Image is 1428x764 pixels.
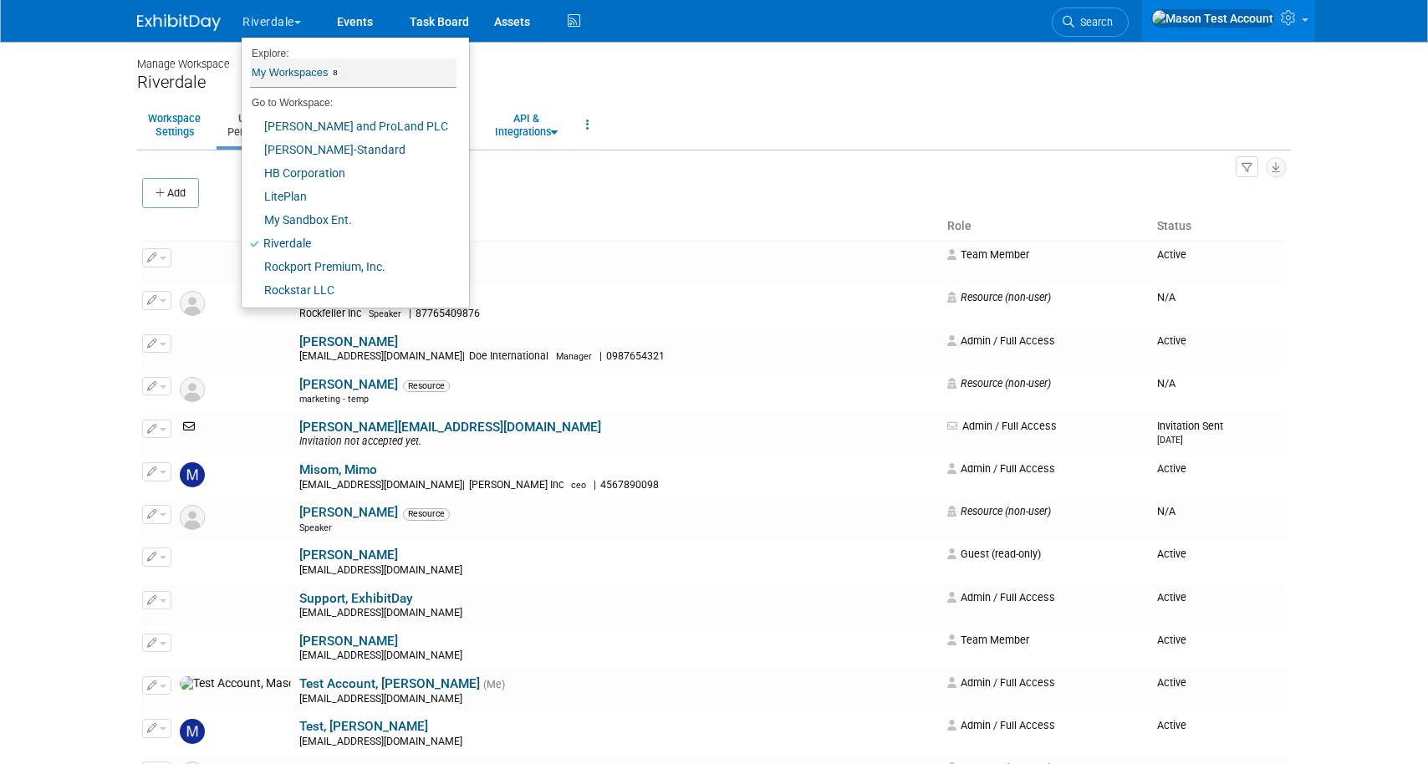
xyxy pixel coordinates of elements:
span: 0987654321 [602,350,670,362]
div: [EMAIL_ADDRESS][DOMAIN_NAME] [299,564,936,578]
a: [PERSON_NAME] [299,334,398,349]
span: Team Member [947,634,1029,646]
div: [EMAIL_ADDRESS][DOMAIN_NAME] [299,649,936,663]
div: [EMAIL_ADDRESS][DOMAIN_NAME] [299,350,936,364]
div: [EMAIL_ADDRESS][DOMAIN_NAME] [299,479,936,492]
a: LitePlan [242,185,456,208]
span: Resource [403,508,450,520]
span: Active [1157,634,1186,646]
span: marketing - temp [299,394,369,405]
span: Invitation Sent [1157,420,1223,446]
img: Misom, Mimo [180,462,205,487]
a: My Workspaces8 [250,59,456,87]
a: Test Account, [PERSON_NAME] [299,676,480,691]
img: doe, John [180,334,205,359]
span: [PERSON_NAME] Inc [465,479,569,491]
img: Mason Test Account [1151,9,1274,28]
a: Search [1052,8,1129,37]
span: N/A [1157,505,1176,517]
img: ExhibitDay [137,14,221,31]
img: Smith, Martha [180,548,205,573]
span: Active [1157,462,1186,475]
span: Admin / Full Access [947,676,1055,689]
img: Resource [180,505,205,530]
div: [EMAIL_ADDRESS][DOMAIN_NAME] [299,265,936,278]
span: Rockfeller Inc [299,308,366,319]
a: Users &Permissions [217,104,295,145]
a: [PERSON_NAME] and ProLand PLC [242,115,456,138]
a: Rockstar LLC [242,278,456,302]
div: [EMAIL_ADDRESS][DOMAIN_NAME] [299,736,936,749]
a: My Sandbox Ent. [242,208,456,232]
span: N/A [1157,377,1176,390]
a: [PERSON_NAME][EMAIL_ADDRESS][DOMAIN_NAME] [299,420,601,435]
img: Talbot, Richard [180,634,205,659]
span: ceo [571,480,586,491]
span: N/A [1157,291,1176,303]
span: Resource (non-user) [947,377,1051,390]
div: [EMAIL_ADDRESS][DOMAIN_NAME] [299,693,936,706]
img: Support, ExhibitDay [180,591,205,616]
button: Add [142,178,199,208]
span: Manager [556,351,592,362]
span: Speaker [369,308,401,319]
span: | [599,350,602,362]
a: Rockport Premium, Inc. [242,255,456,278]
span: (Me) [483,679,505,690]
span: Active [1157,548,1186,560]
a: Test, [PERSON_NAME] [299,719,428,734]
span: Doe International [465,350,553,362]
div: Invitation not accepted yet. [299,435,936,449]
span: | [594,479,596,491]
span: Speaker [299,522,332,533]
span: 4567890098 [596,479,664,491]
span: Guest (read-only) [947,548,1041,560]
a: [PERSON_NAME] [299,634,398,649]
th: Status [1150,212,1286,241]
span: Admin / Full Access [947,719,1055,731]
span: Admin / Full Access [947,420,1057,432]
a: Support, ExhibitDay [299,591,413,606]
span: Active [1157,334,1186,347]
span: 87765409876 [411,308,485,319]
a: Riverdale [242,232,456,255]
small: [DATE] [1157,435,1183,446]
span: | [462,479,465,491]
span: Active [1157,719,1186,731]
a: API &Integrations [484,104,569,145]
span: | [462,350,465,362]
th: Role [941,212,1150,241]
a: [PERSON_NAME] [299,505,398,520]
span: Resource (non-user) [947,505,1051,517]
span: Active [1157,591,1186,604]
span: Active [1157,248,1186,261]
span: Resource (non-user) [947,291,1051,303]
div: Riverdale [137,72,1291,93]
img: Test, Mason [180,719,205,744]
span: Admin / Full Access [947,462,1055,475]
a: [PERSON_NAME]-Standard [242,138,456,161]
a: [PERSON_NAME] [299,377,398,392]
a: Misom, Mimo [299,462,377,477]
img: Test Account, Mason [180,676,291,691]
img: Baker, Luke [180,248,205,273]
span: Admin / Full Access [947,591,1055,604]
div: [EMAIL_ADDRESS][DOMAIN_NAME] [299,607,936,620]
span: | [409,308,411,319]
img: Resource [180,291,205,316]
li: Explore: [242,43,456,59]
div: Manage Workspace [137,42,1291,72]
img: Resource [180,377,205,402]
li: Go to Workspace: [242,92,456,114]
span: Admin / Full Access [947,334,1055,347]
a: WorkspaceSettings [137,104,212,145]
span: Active [1157,676,1186,689]
a: [PERSON_NAME] [299,548,398,563]
span: Search [1074,16,1113,28]
span: Team Member [947,248,1029,261]
span: Resource [403,380,450,392]
a: HB Corporation [242,161,456,185]
span: 8 [328,66,342,79]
